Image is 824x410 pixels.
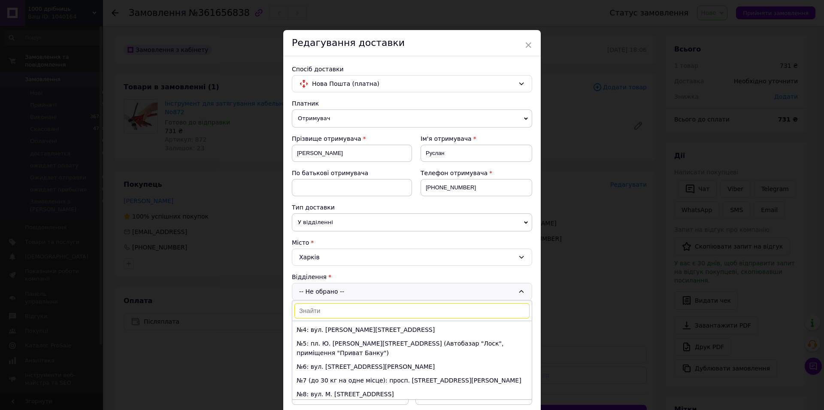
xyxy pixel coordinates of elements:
span: У відділенні [292,213,532,231]
div: Редагування доставки [283,30,541,56]
span: Ім'я отримувача [421,135,472,142]
div: Спосіб доставки [292,65,532,73]
li: №5: пл. Ю. [PERSON_NAME][STREET_ADDRESS] (Автобазар "Лоск", приміщення "Приват Банку") [292,337,532,360]
div: Місто [292,238,532,247]
span: По батькові отримувача [292,170,368,176]
div: Харків [292,249,532,266]
span: Прізвище отримувача [292,135,361,142]
li: №8: вул. М. [STREET_ADDRESS] [292,387,532,401]
input: Знайти [294,303,530,319]
span: Тип доставки [292,204,335,211]
li: №4: вул. [PERSON_NAME][STREET_ADDRESS] [292,323,532,337]
span: Платник [292,100,319,107]
span: Нова Пошта (платна) [312,79,515,88]
div: Відділення [292,273,532,281]
span: × [524,38,532,52]
span: Телефон отримувача [421,170,488,176]
span: Отримувач [292,109,532,128]
div: -- Не обрано -- [292,283,532,300]
input: +380 [421,179,532,196]
li: №6: вул. [STREET_ADDRESS][PERSON_NAME] [292,360,532,374]
li: №7 (до 30 кг на одне місце): просп. [STREET_ADDRESS][PERSON_NAME] [292,374,532,387]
